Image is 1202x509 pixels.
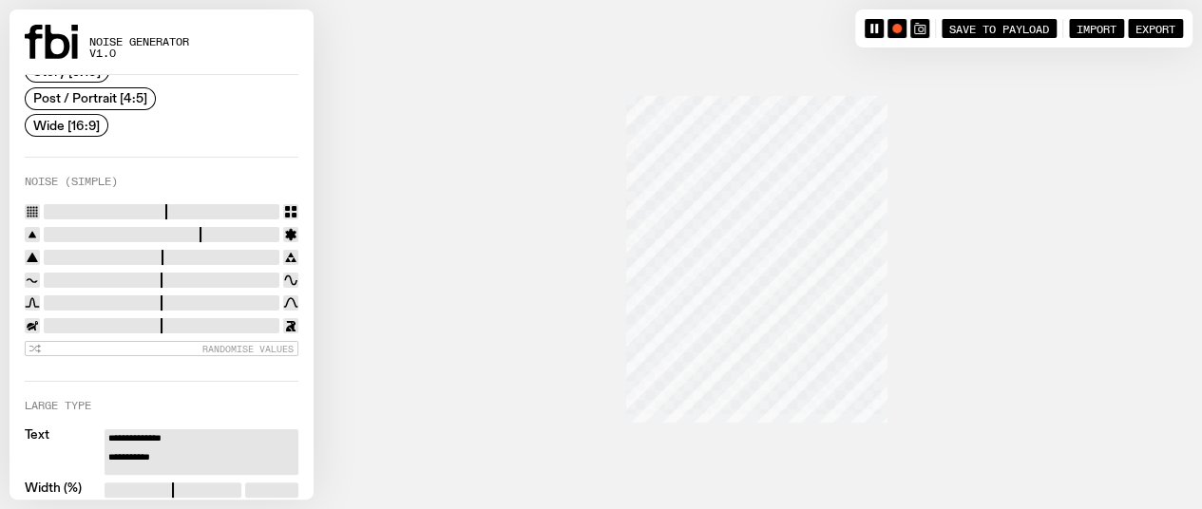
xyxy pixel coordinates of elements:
[25,429,49,475] label: Text
[949,22,1049,34] span: Save to Payload
[33,119,100,133] span: Wide [16:9]
[1128,19,1183,38] button: Export
[89,37,189,47] span: Noise Generator
[202,344,294,354] span: Randomise Values
[25,341,298,356] button: Randomise Values
[25,177,118,187] label: Noise (Simple)
[25,482,82,498] label: Width (%)
[942,19,1057,38] button: Save to Payload
[1069,19,1124,38] button: Import
[25,401,91,411] label: Large Type
[1077,22,1116,34] span: Import
[33,91,147,105] span: Post / Portrait [4:5]
[1135,22,1175,34] span: Export
[89,48,189,59] span: v1.0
